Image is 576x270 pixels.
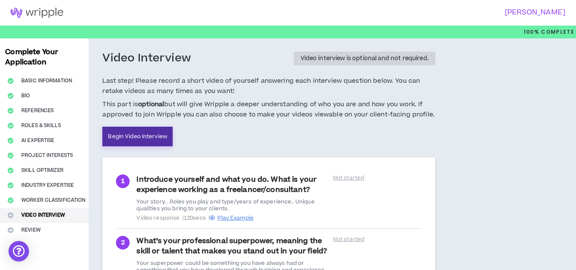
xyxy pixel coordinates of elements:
p: Not started [333,174,422,181]
h3: Video Interview [102,51,191,66]
span: This part is but will give Wripple a deeper understanding of who you are and how you work. If app... [102,99,435,120]
span: Last step! Please record a short video of yourself answering each interview question below. You c... [102,76,435,96]
span: Play Example [217,214,254,222]
b: optional [138,100,164,109]
h3: Complete Your Application [2,47,87,67]
p: Not started [333,236,422,243]
span: 2 [121,238,125,247]
span: Video response | 120 secs | [136,215,327,221]
a: Begin Video Interview [102,127,173,146]
h3: [PERSON_NAME] [283,9,565,17]
div: Your story. . Roles you play and type/years of experience.. Unique qualities you bring to your cl... [136,198,327,212]
a: Play Example [210,214,254,222]
div: Video interview is optional and not required. [301,55,428,61]
p: 100% [524,26,574,38]
span: 1 [121,177,125,186]
div: Open Intercom Messenger [9,241,29,261]
span: Complete [539,28,574,36]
